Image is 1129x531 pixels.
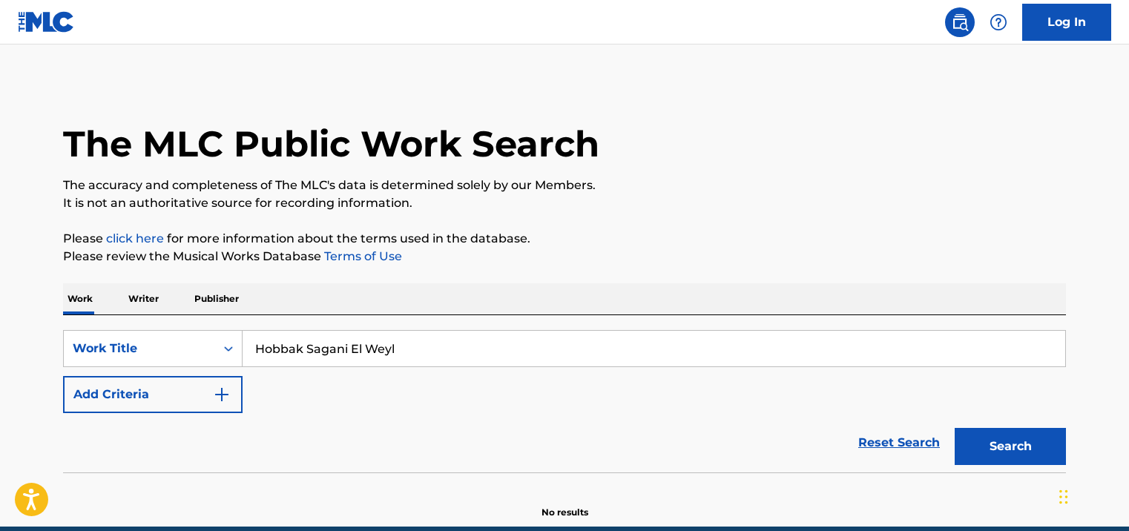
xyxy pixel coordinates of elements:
[1022,4,1111,41] a: Log In
[63,194,1066,212] p: It is not an authoritative source for recording information.
[63,376,243,413] button: Add Criteria
[213,386,231,403] img: 9d2ae6d4665cec9f34b9.svg
[542,488,588,519] p: No results
[63,177,1066,194] p: The accuracy and completeness of The MLC's data is determined solely by our Members.
[124,283,163,314] p: Writer
[1059,475,1068,519] div: Drag
[63,122,599,166] h1: The MLC Public Work Search
[1055,460,1129,531] iframe: Chat Widget
[951,13,969,31] img: search
[63,248,1066,265] p: Please review the Musical Works Database
[321,249,402,263] a: Terms of Use
[990,13,1007,31] img: help
[63,330,1066,472] form: Search Form
[73,340,206,357] div: Work Title
[984,7,1013,37] div: Help
[63,230,1066,248] p: Please for more information about the terms used in the database.
[63,283,97,314] p: Work
[851,426,947,459] a: Reset Search
[190,283,243,314] p: Publisher
[955,428,1066,465] button: Search
[18,11,75,33] img: MLC Logo
[106,231,164,245] a: click here
[945,7,975,37] a: Public Search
